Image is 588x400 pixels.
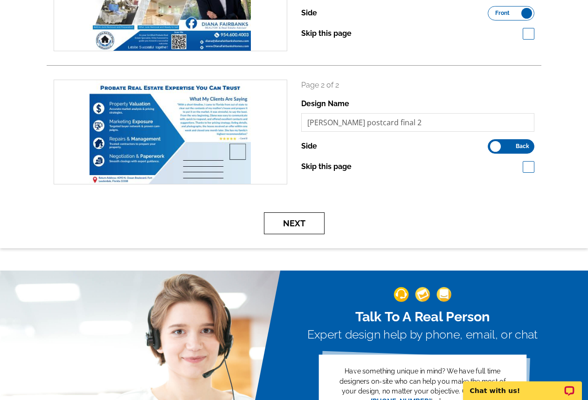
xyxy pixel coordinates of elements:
img: support-img-2.png [415,287,430,302]
label: Side [301,141,317,152]
input: File Name [301,113,535,132]
label: Skip this page [301,28,352,39]
label: Skip this page [301,161,352,172]
span: Front [495,11,510,15]
button: Next [264,212,325,234]
span: Back [516,144,529,149]
p: Page 2 of 2 [301,80,535,91]
iframe: LiveChat chat widget [457,371,588,400]
h2: Talk To A Real Person [307,308,538,325]
img: support-img-1.png [394,287,408,302]
img: support-img-3_1.png [436,287,451,302]
label: Design Name [301,98,349,109]
label: Side [301,7,317,19]
h3: Expert design help by phone, email, or chat [307,328,538,342]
